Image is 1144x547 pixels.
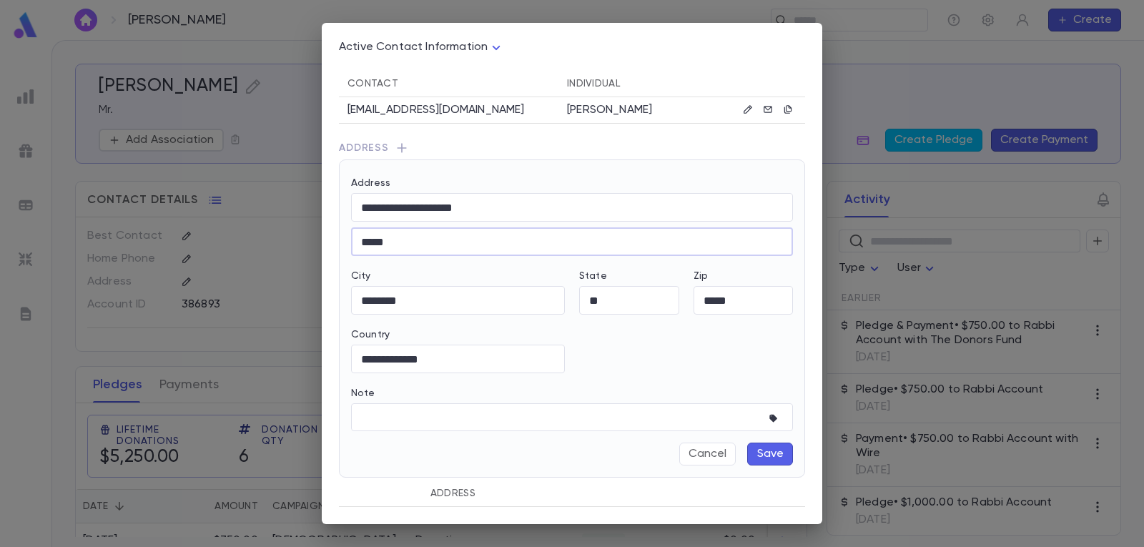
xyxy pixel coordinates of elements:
[422,481,722,507] th: Address
[694,270,708,282] label: Zip
[567,103,693,117] p: [PERSON_NAME]
[347,103,524,117] p: [EMAIL_ADDRESS][DOMAIN_NAME]
[351,388,375,399] label: Note
[747,443,793,465] button: Save
[351,329,390,340] label: Country
[339,71,558,97] th: Contact
[351,177,390,189] label: Address
[339,36,505,59] div: Active Contact Information
[351,270,371,282] label: City
[339,141,805,159] span: Address
[558,71,701,97] th: Individual
[579,270,607,282] label: State
[339,41,488,53] span: Active Contact Information
[679,443,736,465] button: Cancel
